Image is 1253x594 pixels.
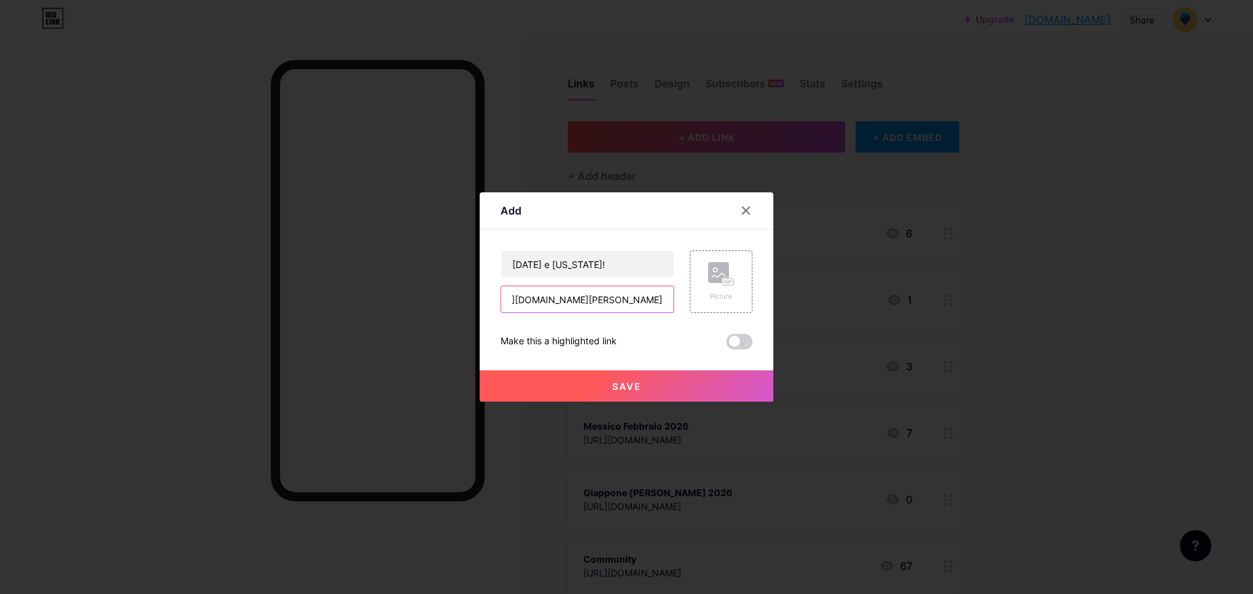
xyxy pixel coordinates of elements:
[501,251,673,277] input: Title
[612,381,642,392] span: Save
[501,286,673,312] input: URL
[480,370,773,402] button: Save
[501,334,617,349] div: Make this a highlighted link
[501,203,521,218] div: Add
[708,291,734,301] div: Picture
